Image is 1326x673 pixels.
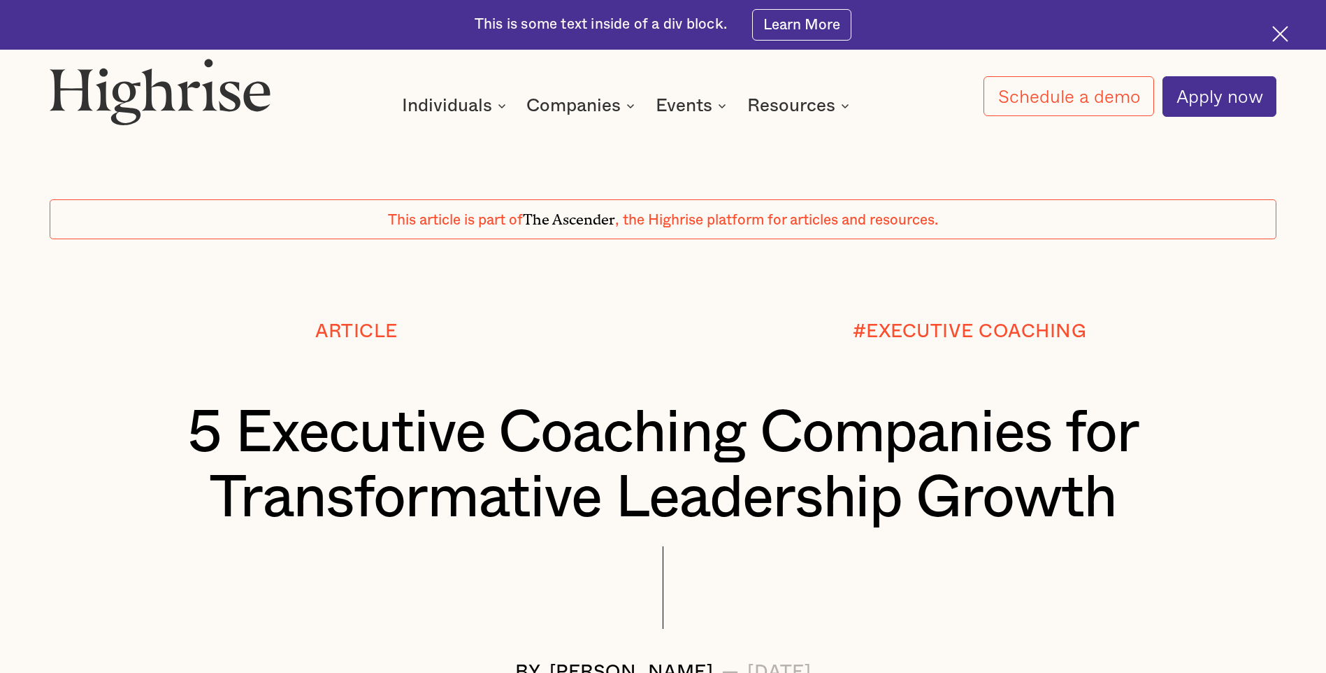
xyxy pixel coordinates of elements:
img: Cross icon [1272,26,1288,42]
div: Events [656,97,730,114]
span: , the Highrise platform for articles and resources. [615,213,938,227]
div: Events [656,97,712,114]
span: The Ascender [523,208,615,225]
div: Individuals [402,97,510,114]
a: Learn More [752,9,852,41]
div: This is some text inside of a div block. [475,15,727,34]
div: #EXECUTIVE COACHING [853,322,1087,342]
a: Schedule a demo [983,76,1153,116]
img: Highrise logo [50,58,271,125]
span: This article is part of [388,213,523,227]
div: Individuals [402,97,492,114]
div: Resources [747,97,853,114]
div: Companies [526,97,639,114]
a: Apply now [1162,76,1276,117]
h1: 5 Executive Coaching Companies for Transformative Leadership Growth [101,401,1225,531]
div: Article [315,322,398,342]
div: Resources [747,97,835,114]
div: Companies [526,97,621,114]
